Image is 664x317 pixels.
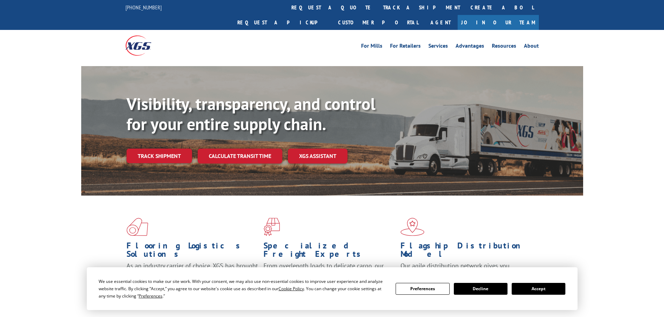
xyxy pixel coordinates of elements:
[390,43,421,51] a: For Retailers
[264,262,395,293] p: From overlength loads to delicate cargo, our experienced staff knows the best way to move your fr...
[423,15,458,30] a: Agent
[232,15,333,30] a: Request a pickup
[492,43,516,51] a: Resources
[127,218,148,236] img: xgs-icon-total-supply-chain-intelligence-red
[524,43,539,51] a: About
[458,15,539,30] a: Join Our Team
[400,241,532,262] h1: Flagship Distribution Model
[333,15,423,30] a: Customer Portal
[87,267,578,310] div: Cookie Consent Prompt
[99,278,387,300] div: We use essential cookies to make our site work. With your consent, we may also use non-essential ...
[198,149,282,164] a: Calculate transit time
[278,286,304,292] span: Cookie Policy
[400,262,529,278] span: Our agile distribution network gives you nationwide inventory management on demand.
[127,93,375,135] b: Visibility, transparency, and control for your entire supply chain.
[361,43,382,51] a: For Mills
[264,218,280,236] img: xgs-icon-focused-on-flooring-red
[127,149,192,163] a: Track shipment
[428,43,448,51] a: Services
[456,43,484,51] a: Advantages
[127,241,258,262] h1: Flooring Logistics Solutions
[139,293,162,299] span: Preferences
[396,283,449,295] button: Preferences
[512,283,565,295] button: Accept
[264,241,395,262] h1: Specialized Freight Experts
[125,4,162,11] a: [PHONE_NUMBER]
[400,218,425,236] img: xgs-icon-flagship-distribution-model-red
[127,262,258,286] span: As an industry carrier of choice, XGS has brought innovation and dedication to flooring logistics...
[288,149,348,164] a: XGS ASSISTANT
[454,283,507,295] button: Decline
